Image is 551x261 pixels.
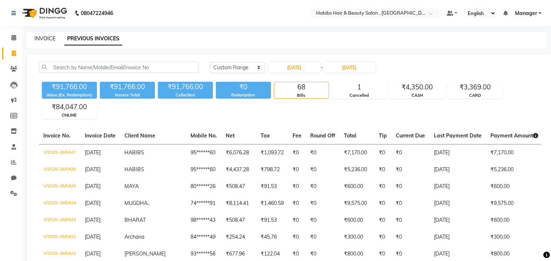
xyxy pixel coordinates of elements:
[288,161,306,178] td: ₹0
[390,92,445,99] div: CASH
[344,132,356,139] span: Total
[100,82,155,92] div: ₹91,766.00
[340,161,374,178] td: ₹5,236.00
[85,250,101,257] span: [DATE]
[216,92,271,98] div: Redemption
[85,200,101,206] span: [DATE]
[486,229,543,246] td: ₹300.00
[85,149,101,156] span: [DATE]
[374,178,391,195] td: ₹0
[306,195,340,212] td: ₹0
[306,161,340,178] td: ₹0
[515,10,537,17] span: Manager
[42,102,97,112] div: ₹84,047.00
[19,3,69,23] img: logo
[306,178,340,195] td: ₹0
[332,82,387,92] div: 1
[390,82,445,92] div: ₹4,350.00
[288,229,306,246] td: ₹0
[374,195,391,212] td: ₹0
[124,132,155,139] span: Client Name
[124,149,144,156] span: HABIBS
[256,212,288,229] td: ₹91.53
[374,229,391,246] td: ₹0
[486,178,543,195] td: ₹600.00
[261,132,270,139] span: Tax
[256,195,288,212] td: ₹1,460.59
[39,212,80,229] td: V/2025-26/0423
[306,144,340,161] td: ₹0
[288,212,306,229] td: ₹0
[429,195,486,212] td: [DATE]
[85,183,101,190] span: [DATE]
[448,92,503,99] div: CARD
[64,32,122,45] a: PREVIOUS INVOICES
[39,229,80,246] td: V/2025-26/0422
[374,161,391,178] td: ₹0
[39,195,80,212] td: V/2025-26/0424
[221,229,256,246] td: ₹254.24
[429,178,486,195] td: [DATE]
[191,132,217,139] span: Mobile No.
[274,82,329,92] div: 68
[124,183,139,190] span: MAYA
[429,161,486,178] td: [DATE]
[216,82,271,92] div: ₹0
[340,229,374,246] td: ₹300.00
[340,195,374,212] td: ₹9,575.00
[310,132,335,139] span: Round Off
[158,82,213,92] div: ₹91,766.00
[256,144,288,161] td: ₹1,093.72
[391,195,429,212] td: ₹0
[221,212,256,229] td: ₹508.47
[429,212,486,229] td: [DATE]
[288,178,306,195] td: ₹0
[39,62,199,73] input: Search by Name/Mobile/Email/Invoice No
[321,64,323,71] span: -
[256,178,288,195] td: ₹91.53
[42,92,97,98] div: Value (Ex. Redemption)
[124,250,166,257] span: [PERSON_NAME]
[288,195,306,212] td: ₹0
[486,195,543,212] td: ₹9,575.00
[293,132,301,139] span: Fee
[81,3,113,23] b: 08047224946
[35,35,55,42] a: INVOICE
[221,178,256,195] td: ₹508.47
[429,144,486,161] td: [DATE]
[42,112,97,118] div: ONLINE
[39,144,80,161] td: V/2025-26/0427
[391,144,429,161] td: ₹0
[391,212,429,229] td: ₹0
[158,92,213,98] div: Collection
[221,144,256,161] td: ₹6,076.28
[448,82,503,92] div: ₹3,369.00
[391,161,429,178] td: ₹0
[124,166,144,173] span: HABIBS
[490,132,538,139] span: Payment Amount
[306,229,340,246] td: ₹0
[429,229,486,246] td: [DATE]
[486,212,543,229] td: ₹600.00
[226,132,235,139] span: Net
[85,132,116,139] span: Invoice Date
[100,92,155,98] div: Invoice Total
[434,132,482,139] span: Last Payment Date
[124,217,146,223] span: BHARAT
[486,144,543,161] td: ₹7,170.00
[269,62,320,73] input: Start Date
[256,229,288,246] td: ₹45.76
[379,132,387,139] span: Tip
[124,234,144,240] span: Archana
[374,144,391,161] td: ₹0
[85,217,101,223] span: [DATE]
[274,92,329,99] div: Bills
[85,234,101,240] span: [DATE]
[43,132,70,139] span: Invoice No.
[288,144,306,161] td: ₹0
[42,82,97,92] div: ₹91,766.00
[486,161,543,178] td: ₹5,236.00
[221,195,256,212] td: ₹8,114.41
[340,144,374,161] td: ₹7,170.00
[340,212,374,229] td: ₹600.00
